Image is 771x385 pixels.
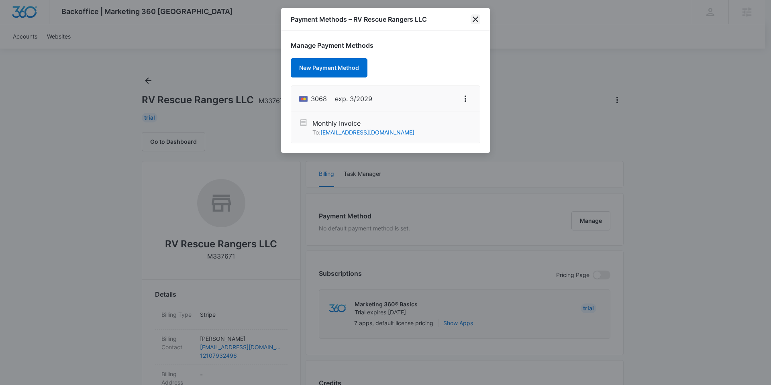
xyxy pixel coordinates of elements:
[471,14,480,24] button: close
[311,94,327,104] span: Mastercard ending with
[291,41,480,50] h1: Manage Payment Methods
[291,14,427,24] h1: Payment Methods – RV Rescue Rangers LLC
[291,58,367,77] button: New Payment Method
[320,129,414,136] a: [EMAIL_ADDRESS][DOMAIN_NAME]
[335,94,372,104] span: exp. 3/2029
[312,118,414,128] p: Monthly Invoice
[312,128,414,136] p: To:
[459,92,472,105] button: View More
